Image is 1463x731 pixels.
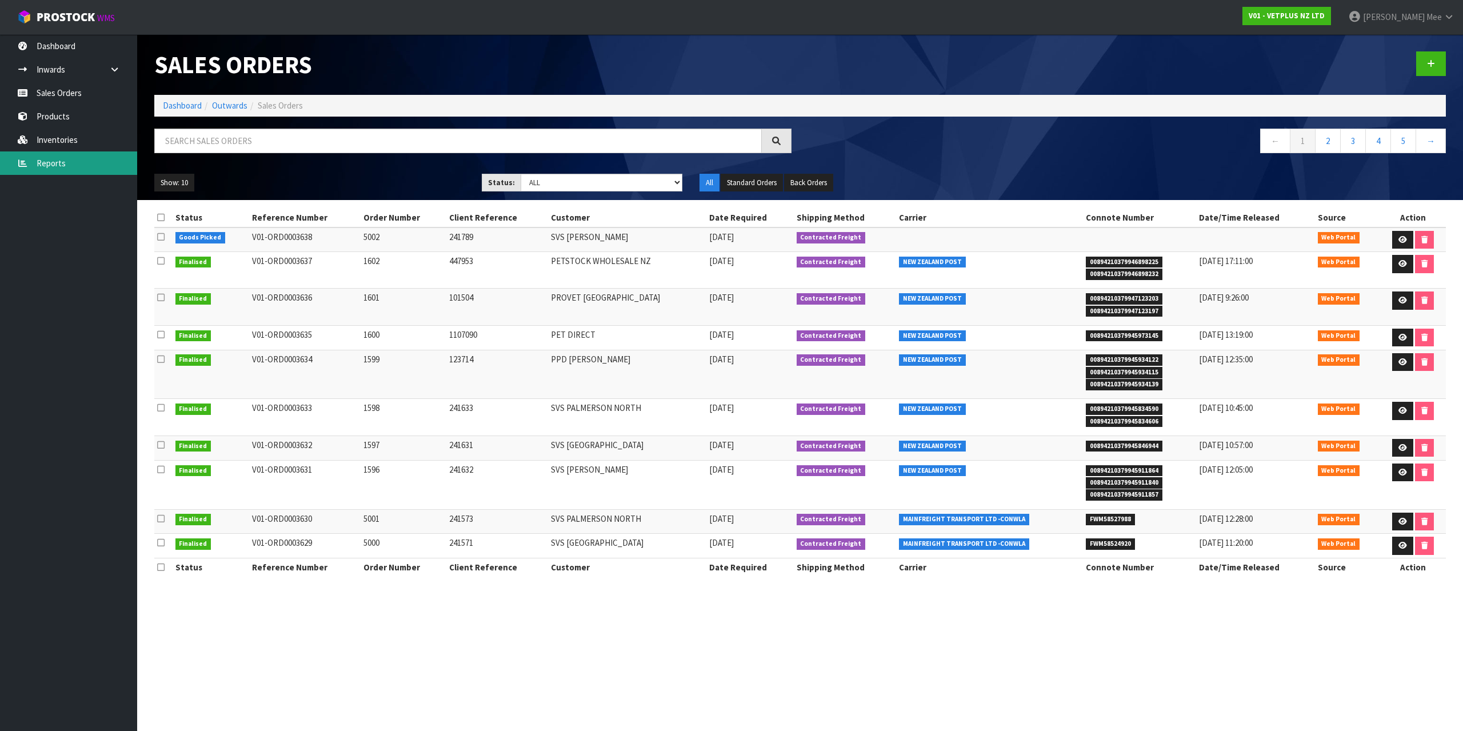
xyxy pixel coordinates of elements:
span: Contracted Freight [797,293,866,305]
a: 5 [1390,129,1416,153]
span: Sales Orders [258,100,303,111]
span: [DATE] 17:11:00 [1199,255,1253,266]
span: [DATE] [709,537,734,548]
span: Contracted Freight [797,330,866,342]
span: Web Portal [1318,538,1360,550]
span: NEW ZEALAND POST [899,354,966,366]
td: V01-ORD0003634 [249,350,361,399]
span: Web Portal [1318,293,1360,305]
td: 241631 [446,436,548,460]
h1: Sales Orders [154,51,792,78]
a: 3 [1340,129,1366,153]
td: V01-ORD0003633 [249,399,361,436]
td: 241632 [446,460,548,509]
span: Web Portal [1318,232,1360,243]
nav: Page navigation [809,129,1446,157]
span: Contracted Freight [797,257,866,268]
span: [DATE] [709,402,734,413]
th: Status [173,558,249,577]
a: 4 [1365,129,1391,153]
span: Web Portal [1318,354,1360,366]
img: cube-alt.png [17,10,31,24]
td: PET DIRECT [548,325,706,350]
th: Action [1381,209,1446,227]
td: SVS PALMERSON NORTH [548,509,706,534]
span: MAINFREIGHT TRANSPORT LTD -CONWLA [899,538,1029,550]
th: Connote Number [1083,558,1196,577]
span: [DATE] 11:20:00 [1199,537,1253,548]
span: NEW ZEALAND POST [899,293,966,305]
th: Client Reference [446,558,548,577]
td: SVS PALMERSON NORTH [548,399,706,436]
th: Source [1315,209,1381,227]
span: FWM58524920 [1086,538,1135,550]
th: Customer [548,209,706,227]
span: [DATE] 12:35:00 [1199,354,1253,365]
span: 00894210379946898232 [1086,269,1162,280]
th: Client Reference [446,209,548,227]
span: Web Portal [1318,404,1360,415]
td: 1601 [361,289,446,325]
span: Contracted Freight [797,441,866,452]
th: Date Required [706,209,794,227]
td: V01-ORD0003638 [249,227,361,252]
span: [DATE] [709,354,734,365]
span: 00894210379945911857 [1086,489,1162,501]
span: 00894210379945834606 [1086,416,1162,428]
span: Finalised [175,330,211,342]
span: Web Portal [1318,465,1360,477]
a: 1 [1290,129,1316,153]
strong: V01 - VETPLUS NZ LTD [1249,11,1325,21]
td: 447953 [446,252,548,289]
span: Contracted Freight [797,465,866,477]
td: 5000 [361,534,446,558]
th: Date/Time Released [1196,558,1315,577]
span: 00894210379947123203 [1086,293,1162,305]
td: 241633 [446,399,548,436]
span: [DATE] [709,292,734,303]
td: 101504 [446,289,548,325]
span: Finalised [175,404,211,415]
td: SVS [GEOGRAPHIC_DATA] [548,534,706,558]
td: 241573 [446,509,548,534]
td: 1600 [361,325,446,350]
td: 5002 [361,227,446,252]
span: Contracted Freight [797,232,866,243]
td: SVS [GEOGRAPHIC_DATA] [548,436,706,460]
span: ProStock [37,10,95,25]
button: Back Orders [784,174,833,192]
span: Mee [1426,11,1442,22]
span: Contracted Freight [797,514,866,525]
span: [DATE] 10:57:00 [1199,440,1253,450]
span: [DATE] 13:19:00 [1199,329,1253,340]
span: [DATE] 12:05:00 [1199,464,1253,475]
a: Outwards [212,100,247,111]
span: [DATE] [709,329,734,340]
th: Date Required [706,558,794,577]
td: V01-ORD0003631 [249,460,361,509]
span: Contracted Freight [797,404,866,415]
span: Web Portal [1318,330,1360,342]
button: All [699,174,719,192]
span: 00894210379945911864 [1086,465,1162,477]
th: Shipping Method [794,209,897,227]
td: 1597 [361,436,446,460]
td: V01-ORD0003630 [249,509,361,534]
a: 2 [1315,129,1341,153]
td: 5001 [361,509,446,534]
span: 00894210379945934122 [1086,354,1162,366]
span: NEW ZEALAND POST [899,441,966,452]
a: → [1416,129,1446,153]
span: Finalised [175,293,211,305]
td: 1599 [361,350,446,399]
span: 00894210379945834590 [1086,404,1162,415]
th: Shipping Method [794,558,897,577]
span: Finalised [175,441,211,452]
span: [DATE] 10:45:00 [1199,402,1253,413]
th: Date/Time Released [1196,209,1315,227]
td: 1107090 [446,325,548,350]
td: 1596 [361,460,446,509]
span: [DATE] 12:28:00 [1199,513,1253,524]
th: Source [1315,558,1381,577]
span: 00894210379945846944 [1086,441,1162,452]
